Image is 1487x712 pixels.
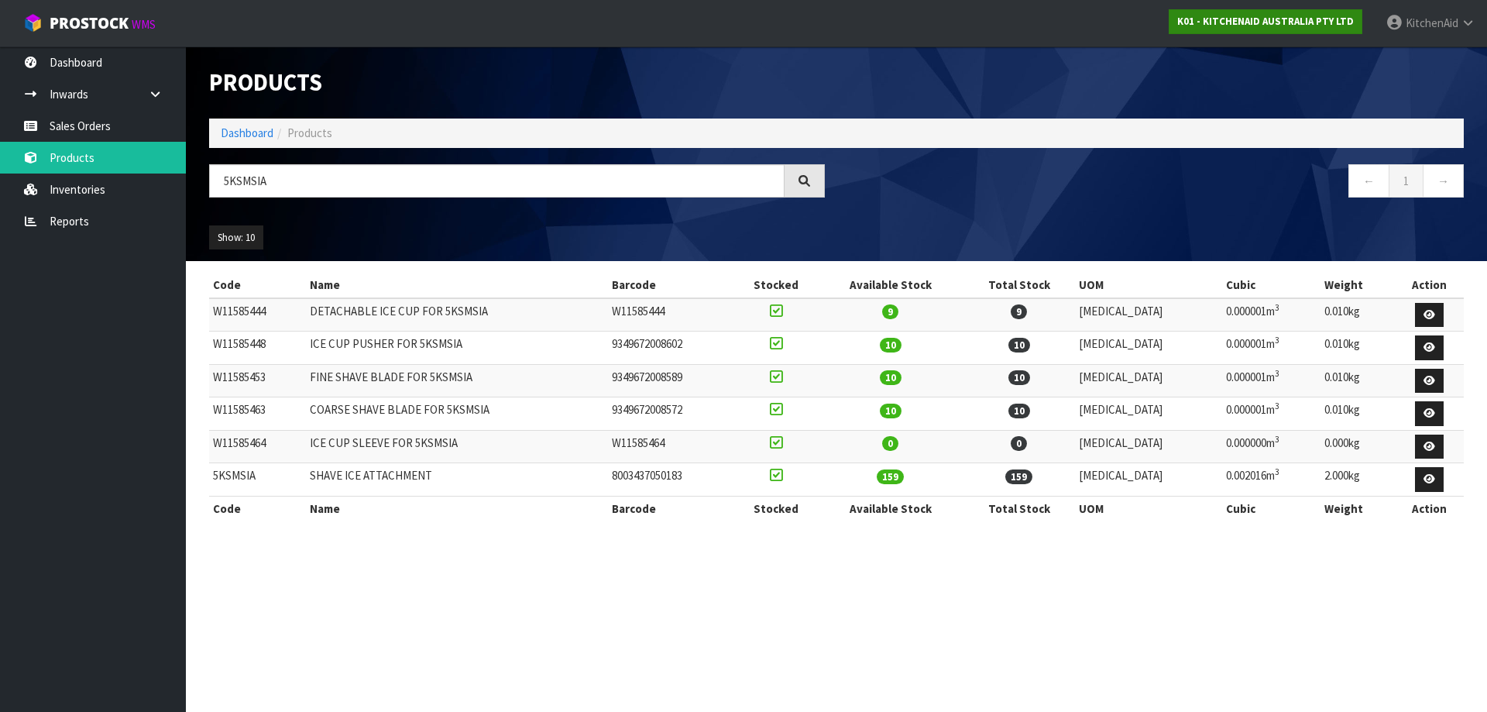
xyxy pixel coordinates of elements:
td: 0.000001m [1222,364,1320,397]
th: Name [306,496,607,521]
sup: 3 [1275,401,1279,411]
span: 159 [1005,470,1032,484]
span: 10 [880,370,901,385]
strong: K01 - KITCHENAID AUSTRALIA PTY LTD [1177,15,1354,28]
td: 8003437050183 [608,463,733,497]
td: 9349672008602 [608,332,733,365]
td: 2.000kg [1320,463,1396,497]
span: 10 [1008,404,1030,418]
th: UOM [1075,273,1222,298]
td: 9349672008589 [608,364,733,397]
sup: 3 [1275,335,1279,346]
span: 10 [880,404,901,418]
td: 0.000001m [1222,397,1320,431]
td: 0.010kg [1320,332,1396,365]
th: Total Stock [963,496,1075,521]
small: WMS [132,17,156,32]
th: Available Stock [819,496,963,521]
td: [MEDICAL_DATA] [1075,463,1222,497]
td: [MEDICAL_DATA] [1075,430,1222,463]
td: W11585464 [608,430,733,463]
a: → [1423,164,1464,198]
sup: 3 [1275,368,1279,379]
th: Weight [1320,273,1396,298]
th: Code [209,273,306,298]
span: 10 [1008,338,1030,353]
span: 159 [877,470,904,484]
td: ICE CUP SLEEVE FOR 5KSMSIA [306,430,607,463]
th: Cubic [1222,496,1320,521]
span: ProStock [50,13,129,33]
td: 0.000000m [1222,430,1320,463]
input: Search products [209,164,785,198]
td: 5KSMSIA [209,463,306,497]
a: ← [1348,164,1389,198]
span: 0 [882,436,898,451]
td: 0.010kg [1320,364,1396,397]
nav: Page navigation [848,164,1464,202]
td: [MEDICAL_DATA] [1075,332,1222,365]
a: Dashboard [221,126,273,140]
span: Products [287,126,332,140]
span: 9 [1011,304,1027,319]
td: W11585463 [209,397,306,431]
span: 10 [880,338,901,353]
th: Available Stock [819,273,963,298]
td: FINE SHAVE BLADE FOR 5KSMSIA [306,364,607,397]
span: 9 [882,304,898,319]
td: SHAVE ICE ATTACHMENT [306,463,607,497]
th: Action [1395,496,1464,521]
td: [MEDICAL_DATA] [1075,397,1222,431]
td: W11585448 [209,332,306,365]
span: 10 [1008,370,1030,385]
sup: 3 [1275,466,1279,477]
th: Action [1395,273,1464,298]
button: Show: 10 [209,225,263,250]
th: Name [306,273,607,298]
td: 0.000kg [1320,430,1396,463]
th: UOM [1075,496,1222,521]
td: W11585464 [209,430,306,463]
h1: Products [209,70,825,95]
td: [MEDICAL_DATA] [1075,298,1222,332]
sup: 3 [1275,434,1279,445]
td: 0.010kg [1320,298,1396,332]
td: W11585444 [209,298,306,332]
th: Cubic [1222,273,1320,298]
td: W11585444 [608,298,733,332]
th: Barcode [608,273,733,298]
th: Stocked [733,496,818,521]
td: COARSE SHAVE BLADE FOR 5KSMSIA [306,397,607,431]
td: ICE CUP PUSHER FOR 5KSMSIA [306,332,607,365]
th: Stocked [733,273,818,298]
th: Barcode [608,496,733,521]
img: cube-alt.png [23,13,43,33]
th: Total Stock [963,273,1075,298]
td: [MEDICAL_DATA] [1075,364,1222,397]
td: DETACHABLE ICE CUP FOR 5KSMSIA [306,298,607,332]
td: 0.000001m [1222,332,1320,365]
td: 0.000001m [1222,298,1320,332]
td: 0.010kg [1320,397,1396,431]
span: 0 [1011,436,1027,451]
a: 1 [1389,164,1423,198]
th: Weight [1320,496,1396,521]
td: 9349672008572 [608,397,733,431]
td: 0.002016m [1222,463,1320,497]
sup: 3 [1275,302,1279,313]
span: KitchenAid [1406,15,1458,30]
td: W11585453 [209,364,306,397]
th: Code [209,496,306,521]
